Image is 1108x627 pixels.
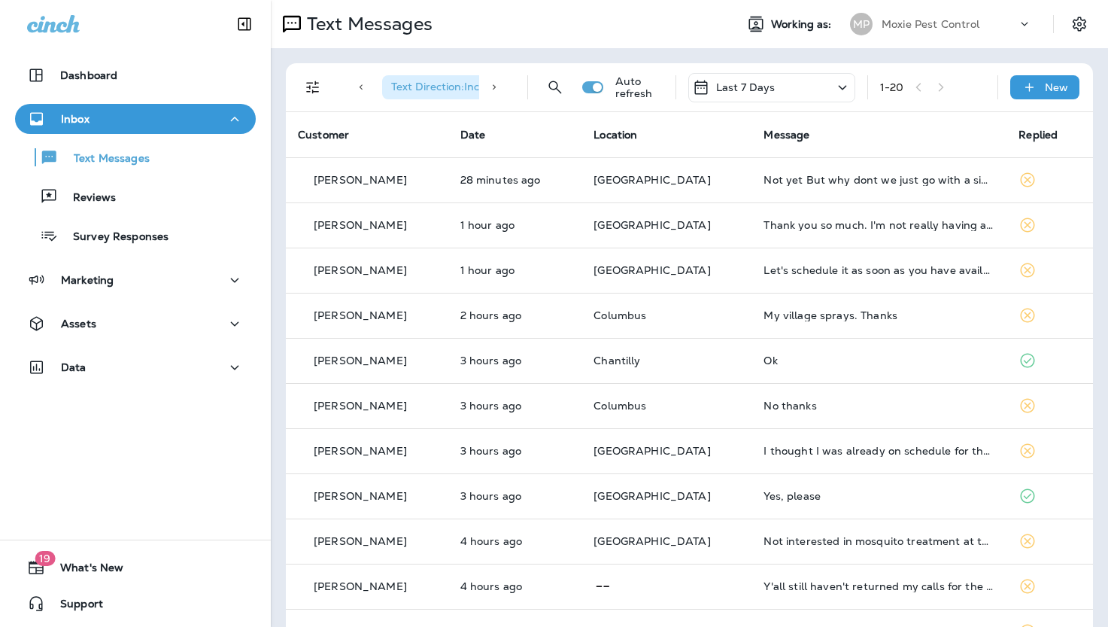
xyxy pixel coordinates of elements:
span: [GEOGRAPHIC_DATA] [593,263,710,277]
div: Not yet But why dont we just go with a single treatment and see how it works for us [763,174,994,186]
span: Message [763,128,809,142]
span: Date [460,128,486,142]
p: [PERSON_NAME] [314,309,407,321]
p: Marketing [61,274,114,286]
span: [GEOGRAPHIC_DATA] [593,444,710,458]
div: My village sprays. Thanks [763,309,994,321]
span: Columbus [593,399,646,412]
button: Survey Responses [15,220,256,251]
button: Support [15,589,256,619]
div: Thank you so much. I'm not really having a mosquito problem right now. [763,219,994,231]
p: [PERSON_NAME] [314,490,407,502]
p: [PERSON_NAME] [314,580,407,592]
p: [PERSON_NAME] [314,264,407,276]
div: Let's schedule it as soon as you have availability please [763,264,994,276]
button: Filters [298,72,328,102]
p: Text Messages [301,13,433,35]
p: Aug 15, 2025 12:54 PM [460,535,570,547]
p: Dashboard [60,69,117,81]
span: Working as: [771,18,835,31]
button: Dashboard [15,60,256,90]
p: [PERSON_NAME] [314,174,407,186]
p: Aug 15, 2025 01:24 PM [460,400,570,412]
button: 19What's New [15,552,256,583]
span: [GEOGRAPHIC_DATA] [593,534,710,548]
div: Yes, please [763,490,994,502]
p: [PERSON_NAME] [314,535,407,547]
div: Ok [763,355,994,367]
span: Chantilly [593,354,640,367]
p: [PERSON_NAME] [314,355,407,367]
button: Text Messages [15,142,256,173]
button: Inbox [15,104,256,134]
p: Text Messages [59,152,150,166]
p: Survey Responses [58,230,168,245]
span: [GEOGRAPHIC_DATA] [593,489,710,503]
button: Collapse Sidebar [223,9,266,39]
button: Settings [1066,11,1093,38]
p: [PERSON_NAME] [314,445,407,457]
p: Inbox [61,113,90,125]
span: Customer [298,128,349,142]
span: Text Direction : Incoming [391,80,511,93]
span: Support [45,598,103,616]
div: Not interested in mosquito treatment at this time. Thanks for checking. [763,535,994,547]
p: Aug 15, 2025 12:34 PM [460,580,570,592]
div: Text Direction:Incoming [382,75,536,99]
p: Aug 15, 2025 01:06 PM [460,490,570,502]
span: [GEOGRAPHIC_DATA] [593,218,710,232]
p: Data [61,361,87,373]
p: Auto refresh [615,75,663,99]
p: Aug 15, 2025 04:29 PM [460,174,570,186]
div: No thanks [763,400,994,412]
span: [GEOGRAPHIC_DATA] [593,173,710,187]
span: Replied [1018,128,1058,142]
span: Columbus [593,309,646,322]
p: Last 7 Days [716,81,776,93]
p: New [1045,81,1068,93]
button: Reviews [15,181,256,212]
div: Y'all still haven't returned my calls for the new property [763,580,994,592]
p: Aug 15, 2025 03:04 PM [460,264,570,276]
p: Reviews [58,191,116,205]
div: 1 - 20 [880,81,904,93]
div: I thought I was already on schedule for the mosquito program [763,445,994,457]
p: [PERSON_NAME] [314,219,407,231]
button: Search Messages [540,72,570,102]
p: Aug 15, 2025 03:05 PM [460,219,570,231]
p: Aug 15, 2025 01:42 PM [460,355,570,367]
p: Aug 15, 2025 01:16 PM [460,445,570,457]
button: Assets [15,309,256,339]
span: 19 [35,551,55,566]
p: Moxie Pest Control [882,18,980,30]
p: Assets [61,318,96,330]
span: What's New [45,562,123,580]
div: MP [850,13,873,35]
button: Marketing [15,265,256,295]
p: [PERSON_NAME] [314,400,407,412]
p: Aug 15, 2025 02:34 PM [460,309,570,321]
button: Data [15,352,256,382]
span: Location [593,128,637,142]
